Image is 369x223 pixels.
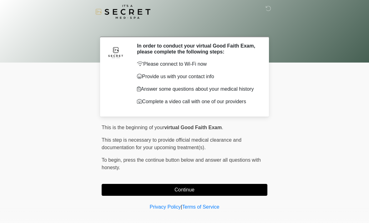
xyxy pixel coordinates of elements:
p: Answer some questions about your medical history [137,85,258,93]
p: Provide us with your contact info [137,73,258,80]
span: . [222,125,223,130]
span: To begin, [102,157,123,163]
span: This is the beginning of your [102,125,164,130]
span: This step is necessary to provide official medical clearance and documentation for your upcoming ... [102,137,241,150]
a: Privacy Policy [150,204,181,210]
img: Agent Avatar [106,43,125,62]
p: Please connect to Wi-Fi now [137,60,258,68]
img: It's A Secret Med Spa Logo [95,5,150,19]
span: press the continue button below and answer all questions with honesty. [102,157,261,170]
p: Complete a video call with one of our providers [137,98,258,105]
a: Terms of Service [182,204,219,210]
h2: In order to conduct your virtual Good Faith Exam, please complete the following steps: [137,43,258,55]
a: | [181,204,182,210]
h1: ‎ ‎ [97,23,272,34]
button: Continue [102,184,267,196]
strong: virtual Good Faith Exam [164,125,222,130]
